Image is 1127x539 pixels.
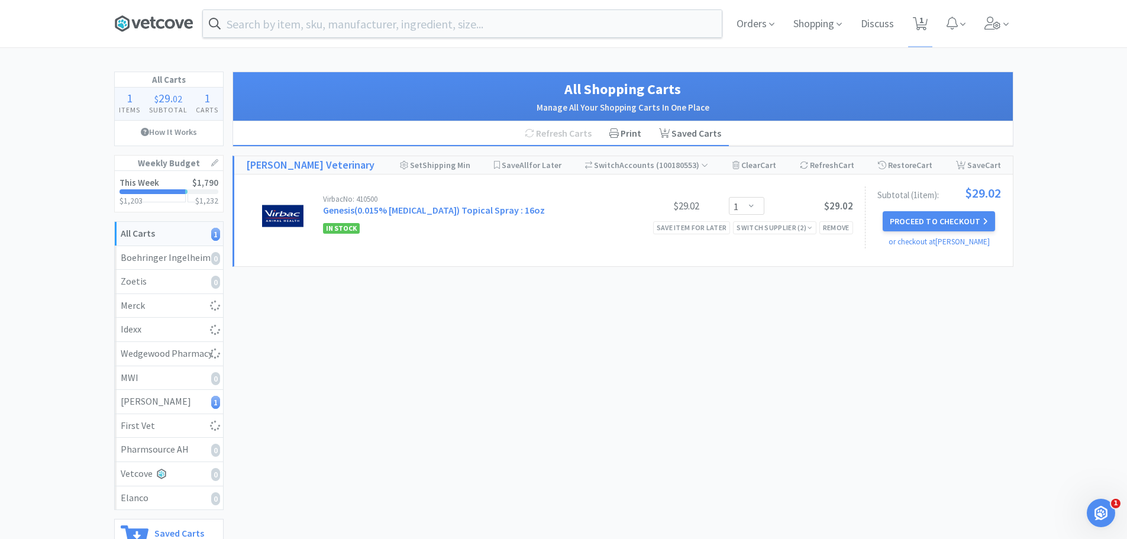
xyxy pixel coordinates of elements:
a: Zoetis0 [115,270,223,294]
a: Boehringer Ingelheim0 [115,246,223,270]
span: 1 [127,91,133,105]
i: 0 [211,492,220,505]
span: $1,203 [120,195,143,206]
a: How It Works [115,121,223,143]
i: 0 [211,444,220,457]
a: First Vet [115,414,223,438]
a: Discuss [856,19,899,30]
div: Wedgewood Pharmacy [121,346,217,362]
span: Cart [985,160,1001,170]
div: MWI [121,370,217,386]
span: $1,790 [192,177,218,188]
div: Accounts [585,156,709,174]
h1: Weekly Budget [115,156,223,171]
span: $29.02 [965,186,1001,199]
a: [PERSON_NAME]1 [115,390,223,414]
div: Save item for later [653,221,731,234]
div: Print [600,121,650,146]
div: Merck [121,298,217,314]
i: 1 [211,396,220,409]
div: Pharmsource AH [121,442,217,457]
span: Set [410,160,422,170]
i: 0 [211,252,220,265]
i: 0 [211,468,220,481]
span: 29 [159,91,170,105]
div: Switch Supplier ( 2 ) [737,222,812,233]
iframe: Intercom live chat [1087,499,1115,527]
a: Elanco0 [115,486,223,510]
span: ( 100180553 ) [654,160,708,170]
h2: Manage All Your Shopping Carts In One Place [245,101,1001,115]
div: Clear [732,156,776,174]
a: Saved Carts [650,121,730,146]
h1: All Carts [115,72,223,88]
span: $ [154,93,159,105]
input: Search by item, sku, manufacturer, ingredient, size... [203,10,722,37]
h2: This Week [120,178,159,187]
i: 0 [211,276,220,289]
a: MWI0 [115,366,223,390]
span: Switch [594,160,619,170]
i: 1 [211,228,220,241]
span: 1,232 [199,195,218,206]
span: All [519,160,529,170]
a: All Carts1 [115,222,223,246]
h6: Saved Carts [154,525,205,538]
h4: Items [115,104,145,115]
a: Idexx [115,318,223,342]
span: In Stock [323,223,360,234]
span: Cart [838,160,854,170]
a: 1 [908,20,932,31]
h1: All Shopping Carts [245,78,1001,101]
div: Restore [878,156,932,174]
a: Pharmsource AH0 [115,438,223,462]
h3: $ [195,196,218,205]
div: [PERSON_NAME] [121,394,217,409]
div: Elanco [121,490,217,506]
a: Merck [115,294,223,318]
div: $29.02 [611,199,699,213]
button: Proceed to Checkout [883,211,995,231]
a: or checkout at [PERSON_NAME] [889,237,990,247]
div: Virbac No: 410500 [323,195,611,203]
div: Idexx [121,322,217,337]
img: 4ab3b5bd3dad48eb9a7b33e700b05bf5_74737.jpeg [262,195,303,237]
a: [PERSON_NAME] Veterinary [246,157,374,174]
div: Save [956,156,1001,174]
div: Boehringer Ingelheim [121,250,217,266]
strong: All Carts [121,227,155,239]
div: Zoetis [121,274,217,289]
h4: Carts [192,104,223,115]
span: Cart [760,160,776,170]
span: $29.02 [824,199,853,212]
span: 1 [1111,499,1120,508]
div: . [144,92,192,104]
h4: Subtotal [144,104,192,115]
a: This Week$1,790$1,203$1,232 [115,171,223,212]
span: Cart [916,160,932,170]
a: Wedgewood Pharmacy [115,342,223,366]
div: Subtotal ( 1 item ): [877,186,1001,199]
i: 0 [211,372,220,385]
div: Shipping Min [400,156,470,174]
span: 02 [173,93,182,105]
span: Save for Later [502,160,561,170]
a: Genesis(0.015% [MEDICAL_DATA]) Topical Spray : 16oz [323,204,545,216]
div: First Vet [121,418,217,434]
div: Remove [819,221,853,234]
span: 1 [204,91,210,105]
a: Vetcove0 [115,462,223,486]
div: Vetcove [121,466,217,482]
div: Refresh [800,156,854,174]
div: Refresh Carts [516,121,600,146]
